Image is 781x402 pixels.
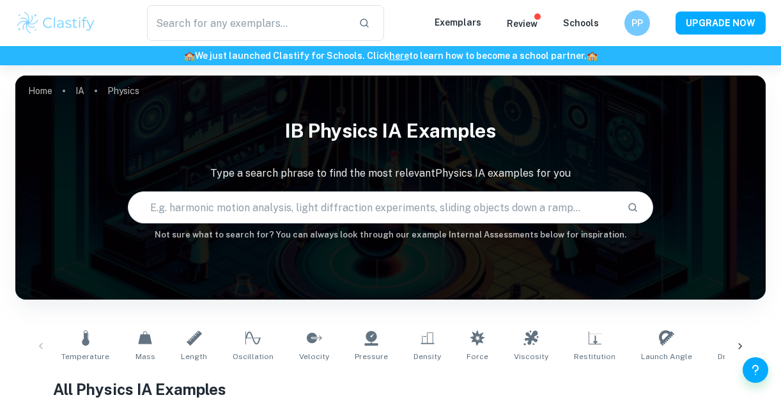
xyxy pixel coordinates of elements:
[15,10,97,36] img: Clastify logo
[630,16,645,30] h6: PP
[15,111,766,150] h1: IB Physics IA examples
[743,357,768,383] button: Help and Feedback
[53,378,729,401] h1: All Physics IA Examples
[622,197,644,218] button: Search
[75,82,84,100] a: IA
[514,351,548,362] span: Viscosity
[61,351,109,362] span: Temperature
[15,229,766,241] h6: Not sure what to search for? You can always look through our example Internal Assessments below f...
[135,351,155,362] span: Mass
[107,84,139,98] p: Physics
[414,351,441,362] span: Density
[676,12,766,35] button: UPGRADE NOW
[15,166,766,181] p: Type a search phrase to find the most relevant Physics IA examples for you
[624,10,650,36] button: PP
[28,82,52,100] a: Home
[3,49,778,63] h6: We just launched Clastify for Schools. Click to learn how to become a school partner.
[587,51,598,61] span: 🏫
[147,5,348,41] input: Search for any exemplars...
[435,15,481,29] p: Exemplars
[574,351,615,362] span: Restitution
[563,18,599,28] a: Schools
[641,351,692,362] span: Launch Angle
[507,17,537,31] p: Review
[184,51,195,61] span: 🏫
[718,351,763,362] span: Drop Height
[128,189,617,225] input: E.g. harmonic motion analysis, light diffraction experiments, sliding objects down a ramp...
[233,351,274,362] span: Oscillation
[299,351,329,362] span: Velocity
[467,351,488,362] span: Force
[389,51,409,61] a: here
[181,351,207,362] span: Length
[355,351,388,362] span: Pressure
